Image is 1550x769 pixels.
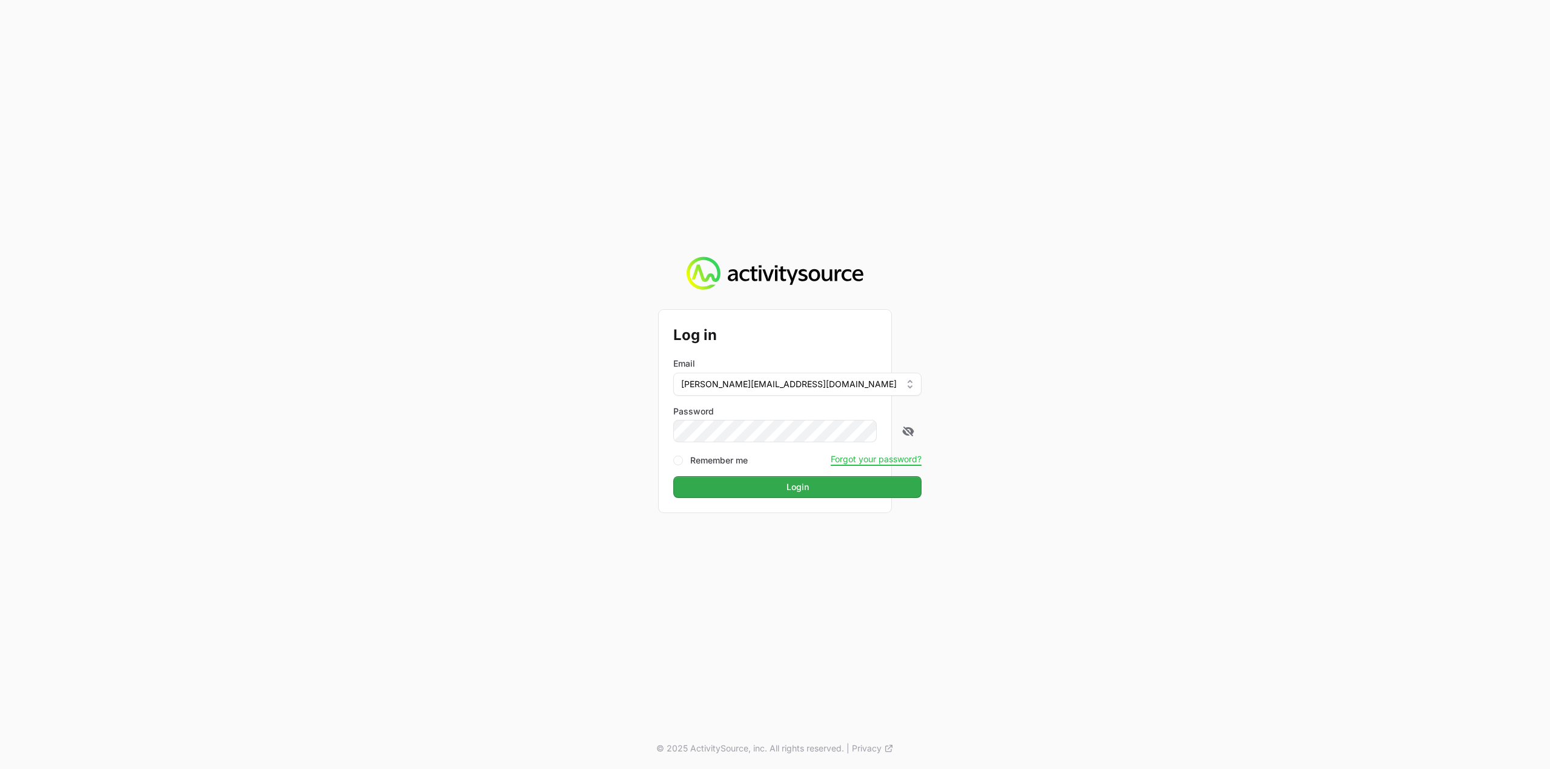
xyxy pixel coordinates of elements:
label: Password [673,405,922,417]
span: | [846,742,849,754]
button: Forgot your password? [831,454,922,465]
button: Login [673,476,922,498]
label: Email [673,358,695,370]
button: [PERSON_NAME][EMAIL_ADDRESS][DOMAIN_NAME] [673,373,922,396]
h2: Log in [673,324,922,346]
a: Privacy [852,742,894,754]
span: [PERSON_NAME][EMAIL_ADDRESS][DOMAIN_NAME] [681,378,897,390]
p: © 2025 ActivitySource, inc. All rights reserved. [656,742,844,754]
label: Remember me [690,454,748,466]
span: Login [681,480,914,494]
img: Activity Source [687,257,863,290]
